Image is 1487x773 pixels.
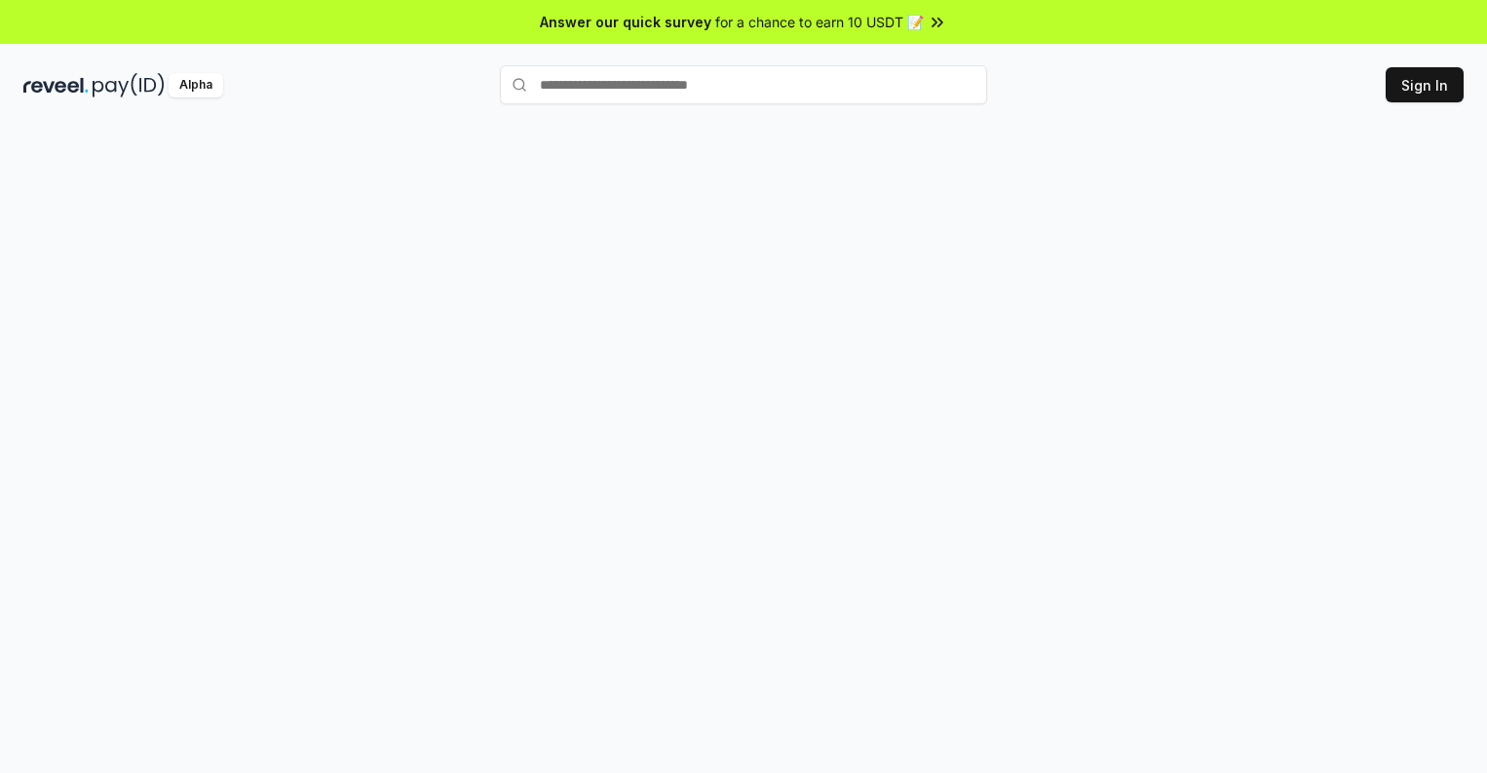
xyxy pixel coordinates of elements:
[169,73,223,97] div: Alpha
[1386,67,1464,102] button: Sign In
[540,12,711,32] span: Answer our quick survey
[93,73,165,97] img: pay_id
[23,73,89,97] img: reveel_dark
[715,12,924,32] span: for a chance to earn 10 USDT 📝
